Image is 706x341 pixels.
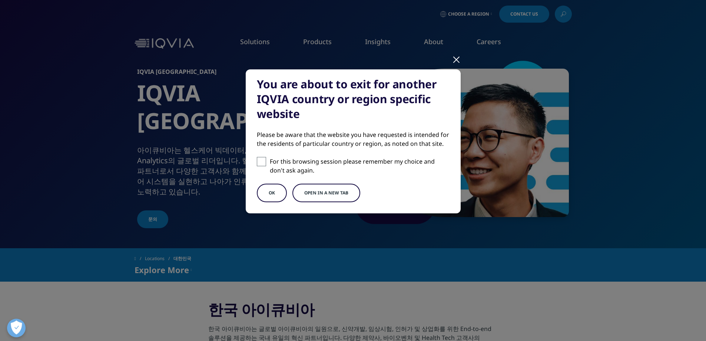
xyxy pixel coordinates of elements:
[257,77,450,121] div: You are about to exit for another IQVIA country or region specific website
[257,184,287,202] button: OK
[257,130,450,148] div: Please be aware that the website you have requested is intended for the residents of particular c...
[7,319,26,337] button: 개방형 기본 설정
[270,157,450,175] p: For this browsing session please remember my choice and don't ask again.
[292,184,360,202] button: Open in a new tab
